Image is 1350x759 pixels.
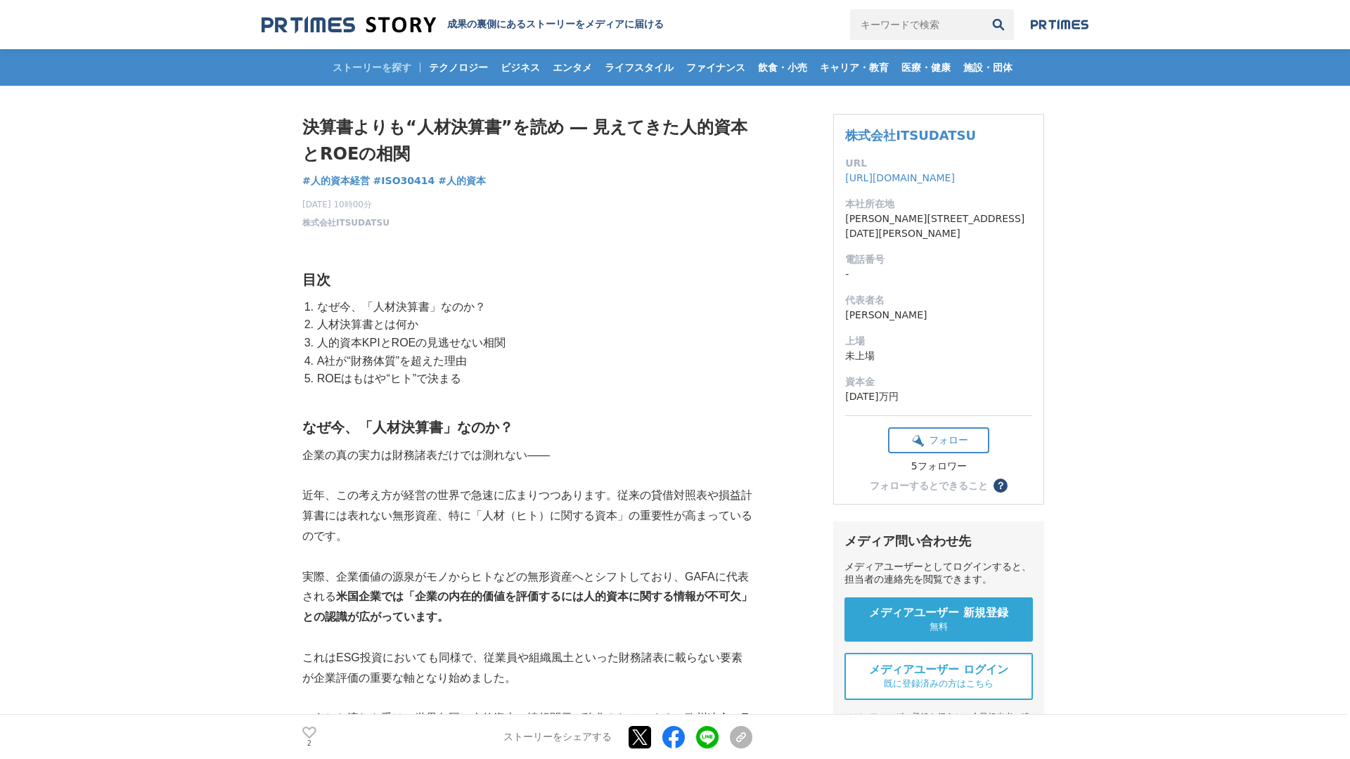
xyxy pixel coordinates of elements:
span: ？ [996,481,1005,491]
dt: 本社所在地 [845,197,1032,212]
a: ライフスタイル [599,49,679,86]
a: #ISO30414 [373,174,435,188]
span: メディアユーザー 新規登録 [869,606,1008,621]
a: メディアユーザー 新規登録 無料 [844,597,1033,642]
span: #人的資本経営 [302,174,370,187]
p: 近年、この考え方が経営の世界で急速に広まりつつあります。従来の貸借対照表や損益計算書には表れない無形資産、特に「人材（ヒト）に関する資本」の重要性が高まっているのです。 [302,486,752,546]
span: 飲食・小売 [752,61,813,74]
p: これはESG投資においても同様で、従業員や組織風土といった財務諸表に載らない要素が企業評価の重要な軸となり始めました。 [302,648,752,689]
a: テクノロジー [423,49,494,86]
a: 施設・団体 [958,49,1018,86]
p: ストーリーをシェアする [503,731,612,744]
li: A社が“財務体質”を超えた理由 [314,352,752,370]
a: 株式会社ITSUDATSU [302,216,390,229]
li: 人材決算書とは何か [314,316,752,334]
span: 施設・団体 [958,61,1018,74]
a: [URL][DOMAIN_NAME] [845,172,955,183]
a: ビジネス [495,49,546,86]
p: 実際、企業価値の源泉がモノからヒトなどの無形資産へとシフトしており、GAFAに代表される [302,567,752,628]
h1: 決算書よりも“人材決算書”を読め ― 見えてきた人的資本とROEの相関 [302,114,752,168]
span: エンタメ [547,61,598,74]
li: ROEはもはや“ヒト”で決まる [314,370,752,388]
button: ？ [994,479,1008,493]
dt: 資本金 [845,375,1032,389]
a: 株式会社ITSUDATSU [845,128,976,143]
dd: 未上場 [845,349,1032,363]
span: ライフスタイル [599,61,679,74]
a: キャリア・教育 [814,49,894,86]
button: 検索 [983,9,1014,40]
a: エンタメ [547,49,598,86]
img: prtimes [1031,19,1088,30]
a: #人的資本 [438,174,486,188]
h2: 成果の裏側にあるストーリーをメディアに届ける [447,18,664,31]
dt: 電話番号 [845,252,1032,267]
div: フォローするとできること [870,481,988,491]
dd: [DATE]万円 [845,389,1032,404]
div: 5フォロワー [888,460,989,473]
p: 2 [302,740,316,747]
span: 医療・健康 [896,61,956,74]
span: 無料 [930,621,948,633]
span: キャリア・教育 [814,61,894,74]
strong: なぜ今、「人材決算書」なのか？ [302,420,513,435]
dt: 代表者名 [845,293,1032,308]
span: ファイナンス [681,61,751,74]
dd: [PERSON_NAME][STREET_ADDRESS][DATE][PERSON_NAME] [845,212,1032,241]
span: メディアユーザー ログイン [869,663,1008,677]
a: 成果の裏側にあるストーリーをメディアに届ける 成果の裏側にあるストーリーをメディアに届ける [262,15,664,34]
p: 企業の真の実力は財務諸表だけでは測れない―― [302,446,752,466]
a: ファイナンス [681,49,751,86]
div: メディア問い合わせ先 [844,533,1033,550]
span: [DATE] 10時00分 [302,198,390,211]
li: 人的資本KPIとROEの見逃せない相関 [314,334,752,352]
dt: URL [845,156,1032,171]
span: #ISO30414 [373,174,435,187]
span: #人的資本 [438,174,486,187]
dd: - [845,267,1032,282]
strong: 米国企業では「企業の内在的価値を評価するには人的資本に関する情報が不可欠」との認識が広がっています。 [302,590,752,623]
div: メディアユーザーとしてログインすると、担当者の連絡先を閲覧できます。 [844,561,1033,586]
span: 既に登録済みの方はこちら [884,677,994,690]
a: 医療・健康 [896,49,956,86]
span: テクノロジー [423,61,494,74]
a: #人的資本経営 [302,174,370,188]
button: フォロー [888,427,989,453]
input: キーワードで検索 [850,9,983,40]
a: メディアユーザー ログイン 既に登録済みの方はこちら [844,653,1033,700]
dd: [PERSON_NAME] [845,308,1032,323]
li: なぜ今、「人材決算書」なのか？ [314,298,752,316]
span: ビジネス [495,61,546,74]
img: 成果の裏側にあるストーリーをメディアに届ける [262,15,436,34]
dt: 上場 [845,334,1032,349]
a: 飲食・小売 [752,49,813,86]
strong: 目次 [302,272,330,287]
